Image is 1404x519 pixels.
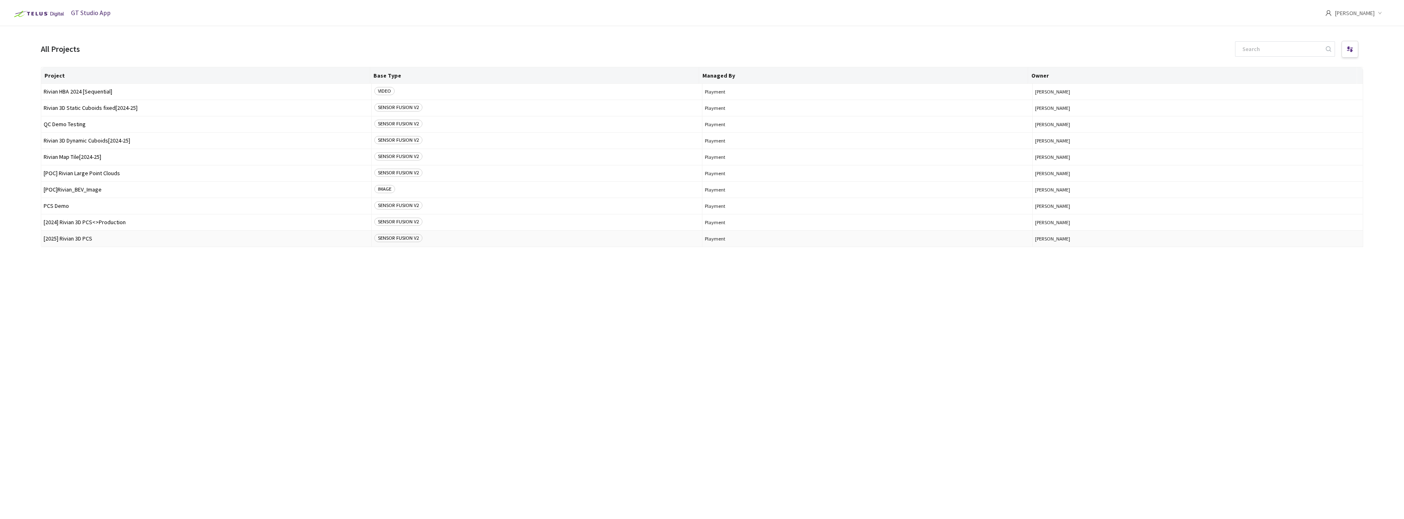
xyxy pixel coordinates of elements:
[1035,89,1360,95] button: [PERSON_NAME]
[374,120,422,128] span: SENSOR FUSION V2
[1325,10,1332,16] span: user
[71,9,111,17] span: GT Studio App
[374,185,395,193] span: IMAGE
[44,121,369,127] span: QC Demo Testing
[41,67,370,84] th: Project
[44,203,369,209] span: PCS Demo
[44,187,369,193] span: [POC]Rivian_BEV_Image
[1237,42,1324,56] input: Search
[705,170,1030,176] span: Playment
[44,236,369,242] span: [2025] Rivian 3D PCS
[705,138,1030,144] span: Playment
[1035,219,1360,225] button: [PERSON_NAME]
[1035,105,1360,111] button: [PERSON_NAME]
[374,152,422,160] span: SENSOR FUSION V2
[705,187,1030,193] span: Playment
[44,154,369,160] span: Rivian Map Tile[2024-25]
[1035,121,1360,127] button: [PERSON_NAME]
[374,87,395,95] span: VIDEO
[374,234,422,242] span: SENSOR FUSION V2
[705,89,1030,95] span: Playment
[44,105,369,111] span: Rivian 3D Static Cuboids fixed[2024-25]
[705,236,1030,242] span: Playment
[705,105,1030,111] span: Playment
[374,169,422,177] span: SENSOR FUSION V2
[699,67,1028,84] th: Managed By
[374,201,422,209] span: SENSOR FUSION V2
[44,219,369,225] span: [2024] Rivian 3D PCS<>Production
[1035,187,1360,193] button: [PERSON_NAME]
[1035,154,1360,160] button: [PERSON_NAME]
[44,89,369,95] span: Rivian HBA 2024 [Sequential]
[41,42,80,55] div: All Projects
[705,219,1030,225] span: Playment
[370,67,699,84] th: Base Type
[374,103,422,111] span: SENSOR FUSION V2
[1035,236,1360,242] button: [PERSON_NAME]
[1035,170,1360,176] button: [PERSON_NAME]
[374,136,422,144] span: SENSOR FUSION V2
[1028,67,1357,84] th: Owner
[705,121,1030,127] span: Playment
[705,154,1030,160] span: Playment
[374,218,422,226] span: SENSOR FUSION V2
[1378,11,1382,15] span: down
[44,170,369,176] span: [POC] Rivian Large Point Clouds
[1035,138,1360,144] button: [PERSON_NAME]
[10,7,67,20] img: Telus
[705,203,1030,209] span: Playment
[44,138,369,144] span: Rivian 3D Dynamic Cuboids[2024-25]
[1035,203,1360,209] button: [PERSON_NAME]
